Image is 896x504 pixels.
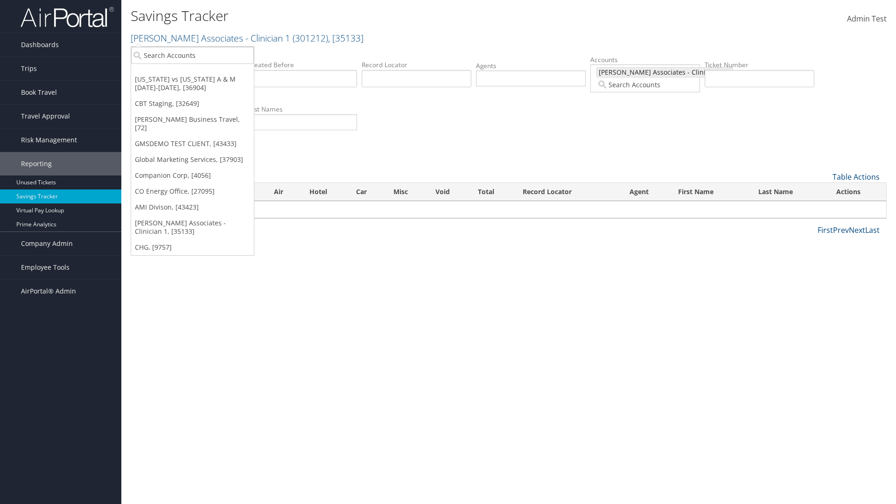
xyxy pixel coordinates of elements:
span: Travel Approval [21,105,70,128]
span: Book Travel [21,81,57,104]
a: Companion Corp, [4056] [131,168,254,183]
th: Hotel [301,183,348,201]
a: [PERSON_NAME] Business Travel, [72] [131,112,254,136]
a: Global Marketing Services, [37903] [131,152,254,168]
a: AMI Divison, [43423] [131,199,254,215]
span: Trips [21,57,37,80]
label: Last Names [247,105,357,114]
th: Void [427,183,469,201]
img: airportal-logo.png [21,6,114,28]
label: Ticket Number [705,60,814,70]
th: Actions [828,183,886,201]
span: Reporting [21,152,52,175]
a: CHG, [9757] [131,239,254,255]
span: Dashboards [21,33,59,56]
span: ( 301212 ) [293,32,328,44]
a: [US_STATE] vs [US_STATE] A & M [DATE]-[DATE], [36904] [131,71,254,96]
th: Air [266,183,301,201]
span: [PERSON_NAME] Associates - Clinician 1 [597,68,724,77]
input: Search Accounts [131,47,254,64]
a: First [818,225,833,235]
a: Table Actions [833,172,880,182]
a: Admin Test [847,5,887,34]
th: Last Name [750,183,828,201]
label: Created Before [247,60,357,70]
label: Record Locator [362,60,471,70]
th: Agent: activate to sort column descending [621,183,670,201]
span: Risk Management [21,128,77,152]
a: CBT Staging, [32649] [131,96,254,112]
span: , [ 35133 ] [328,32,364,44]
th: First Name [670,183,750,201]
span: AirPortal® Admin [21,280,76,303]
th: Record Locator: activate to sort column ascending [514,183,621,201]
span: Company Admin [21,232,73,255]
a: [PERSON_NAME] Associates - Clinician 1, [35133] [131,215,254,239]
a: [PERSON_NAME] Associates - Clinician 1 [131,32,364,44]
a: Prev [833,225,849,235]
a: CO Energy Office, [27095] [131,183,254,199]
a: Last [865,225,880,235]
td: No Savings Tracker records found [131,201,886,218]
span: Employee Tools [21,256,70,279]
label: Agents [476,61,586,70]
label: Accounts [590,55,700,64]
span: Admin Test [847,14,887,24]
h1: Savings Tracker [131,6,635,26]
input: Search Accounts [596,80,693,89]
a: Next [849,225,865,235]
th: Misc [385,183,427,201]
th: Total [469,183,514,201]
th: Car [348,183,385,201]
a: GMSDEMO TEST CLIENT, [43433] [131,136,254,152]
